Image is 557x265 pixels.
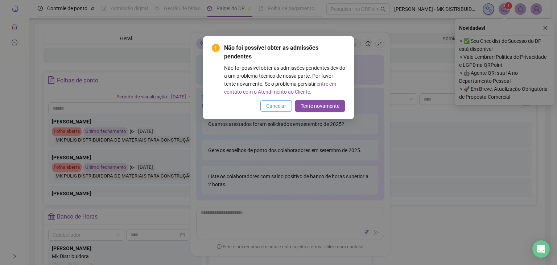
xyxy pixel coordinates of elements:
span: Não foi possível obter as admissões pendentes [224,44,345,61]
button: Tente novamente [295,100,345,112]
button: Cancelar [260,100,292,112]
span: exclamation-circle [212,44,220,52]
span: Não foi possível obter as admissões pendentes devido a um problema técnico de nossa parte. Por fa... [224,65,345,87]
span: Tente novamente [301,102,339,110]
span: Cancelar [266,102,286,110]
div: Open Intercom Messenger [532,240,550,258]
